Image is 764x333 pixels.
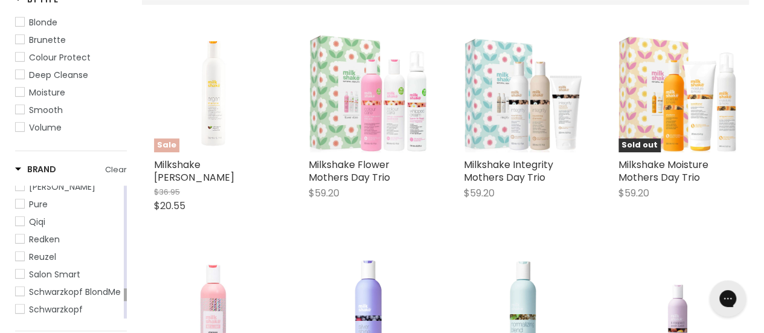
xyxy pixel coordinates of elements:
[15,233,121,246] a: Redken
[29,121,62,134] span: Volume
[618,34,737,152] img: Milkshake Moisture Mothers Day Trio
[15,68,127,82] a: Deep Cleanse
[29,216,45,228] span: Qiqi
[29,51,91,63] span: Colour Protect
[15,103,127,117] a: Smooth
[154,34,272,152] a: Milkshake Argan ShampooSale
[29,286,121,298] span: Schwarzkopf BlondMe
[29,198,48,210] span: Pure
[618,158,708,184] a: Milkshake Moisture Mothers Day Trio
[15,51,127,64] a: Colour Protect
[15,121,127,134] a: Volume
[309,158,390,184] a: Milkshake Flower Mothers Day Trio
[15,250,121,263] a: Reuzel
[154,199,185,213] span: $20.55
[15,86,127,99] a: Moisture
[15,215,121,228] a: Qiqi
[464,186,495,200] span: $59.20
[29,34,66,46] span: Brunette
[29,16,57,28] span: Blonde
[154,138,179,152] span: Sale
[309,186,339,200] span: $59.20
[29,303,83,329] span: Schwarzkopf Bonacure
[15,268,121,281] a: Salon Smart
[15,198,121,211] a: Pure
[29,86,65,99] span: Moisture
[29,268,80,280] span: Salon Smart
[15,180,121,193] a: Paul Mitchell
[29,181,95,193] span: [PERSON_NAME]
[618,138,661,152] span: Sold out
[29,69,88,81] span: Deep Cleanse
[704,276,752,321] iframe: Gorgias live chat messenger
[154,158,234,184] a: Milkshake [PERSON_NAME]
[105,163,127,176] a: Clear
[29,251,56,263] span: Reuzel
[154,34,272,152] img: Milkshake Argan Shampoo
[29,104,63,116] span: Smooth
[618,186,649,200] span: $59.20
[29,233,60,245] span: Redken
[15,33,127,47] a: Brunette
[464,158,553,184] a: Milkshake Integrity Mothers Day Trio
[15,303,121,329] a: Schwarzkopf Bonacure
[15,16,127,29] a: Blonde
[154,186,180,198] span: $36.95
[309,34,427,152] img: Milkshake Flower Mothers Day Trio
[618,34,737,152] a: Milkshake Moisture Mothers Day TrioSold out
[15,285,121,299] a: Schwarzkopf BlondMe
[464,34,582,152] img: Milkshake Integrity Mothers Day Trio
[15,163,56,175] h3: Brand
